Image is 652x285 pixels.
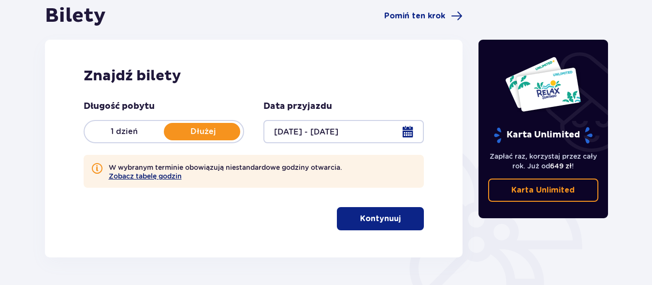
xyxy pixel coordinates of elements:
[164,126,243,137] p: Dłużej
[337,207,424,230] button: Kontynuuj
[505,56,581,112] img: Dwie karty całoroczne do Suntago z napisem 'UNLIMITED RELAX', na białym tle z tropikalnymi liśćmi...
[488,151,598,171] p: Zapłać raz, korzystaj przez cały rok. Już od !
[85,126,164,137] p: 1 dzień
[384,11,445,21] span: Pomiń ten krok
[550,162,572,170] span: 649 zł
[263,101,332,112] p: Data przyjazdu
[84,67,424,85] h2: Znajdź bilety
[84,101,155,112] p: Długość pobytu
[511,185,575,195] p: Karta Unlimited
[360,213,401,224] p: Kontynuuj
[109,163,342,180] p: W wybranym terminie obowiązują niestandardowe godziny otwarcia.
[45,4,106,28] h1: Bilety
[384,10,463,22] a: Pomiń ten krok
[493,127,594,144] p: Karta Unlimited
[109,172,182,180] button: Zobacz tabelę godzin
[488,179,598,202] a: Karta Unlimited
